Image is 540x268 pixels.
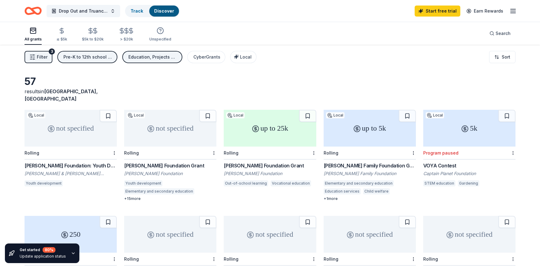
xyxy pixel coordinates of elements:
[124,180,162,186] div: Youth development
[224,150,238,155] div: Rolling
[154,8,174,13] a: Discover
[25,88,98,102] span: in
[124,188,194,194] div: Elementary and secondary education
[502,53,510,61] span: Sort
[49,48,55,55] div: 3
[149,25,171,45] button: Unspecified
[25,88,98,102] span: [GEOGRAPHIC_DATA], [GEOGRAPHIC_DATA]
[324,188,361,194] div: Education services
[127,112,145,118] div: Local
[131,8,143,13] a: Track
[485,27,515,40] button: Search
[324,216,416,253] div: not specified
[124,110,216,147] div: not specified
[124,216,216,253] div: not specified
[324,162,416,169] div: [PERSON_NAME] Family Foundation Grant
[224,170,316,177] div: [PERSON_NAME] Foundation
[25,216,117,253] div: 250
[25,88,117,102] div: results
[224,110,316,188] a: up to 25kLocalRolling[PERSON_NAME] Foundation Grant[PERSON_NAME] FoundationOut-of-school learning...
[423,180,455,186] div: STEM education
[124,110,216,201] a: not specifiedLocalRolling[PERSON_NAME] Foundation Grant[PERSON_NAME] FoundationYouth developmentE...
[324,110,416,147] div: up to 5k
[423,110,515,147] div: 5k
[193,53,220,61] div: CyberGrants
[25,37,42,42] div: All grants
[63,53,112,61] div: Pre-K to 12th school or school district
[463,6,507,17] a: Earn Rewards
[82,25,104,45] button: $5k to $20k
[118,25,135,45] button: > $20k
[224,180,268,186] div: Out-of-school learning
[56,37,67,42] div: ≤ $5k
[324,110,416,201] a: up to 5kLocalRolling[PERSON_NAME] Family Foundation Grant[PERSON_NAME] Family FoundationElementar...
[25,25,42,45] button: All grants
[128,53,177,61] div: Education, Projects & programming, General operations
[124,170,216,177] div: [PERSON_NAME] Foundation
[226,112,245,118] div: Local
[20,247,66,253] div: Get started
[423,162,515,169] div: VOYA Contest
[224,216,316,253] div: not specified
[25,150,39,155] div: Rolling
[423,170,515,177] div: Captain Planet Foundation
[423,216,515,253] div: not specified
[224,256,238,262] div: Rolling
[326,112,344,118] div: Local
[496,30,511,37] span: Search
[25,110,117,188] a: not specifiedLocalRolling[PERSON_NAME] Foundation: Youth Development Program Grant[PERSON_NAME] &...
[458,180,479,186] div: Gardening
[224,162,316,169] div: [PERSON_NAME] Foundation Grant
[489,51,515,63] button: Sort
[324,180,394,186] div: Elementary and secondary education
[59,7,108,15] span: Drop Out and Truancy Prevention Programming
[25,51,52,63] button: Filter3
[118,37,135,42] div: > $20k
[25,162,117,169] div: [PERSON_NAME] Foundation: Youth Development Program Grant
[57,51,117,63] button: Pre-K to 12th school or school district
[187,51,225,63] button: CyberGrants
[324,150,338,155] div: Rolling
[230,51,257,63] button: Local
[324,170,416,177] div: [PERSON_NAME] Family Foundation
[25,180,63,186] div: Youth development
[124,256,139,262] div: Rolling
[224,110,316,147] div: up to 25k
[56,25,67,45] button: ≤ $5k
[82,37,104,42] div: $5k to $20k
[426,112,444,118] div: Local
[240,54,252,59] span: Local
[415,6,460,17] a: Start free trial
[124,150,139,155] div: Rolling
[37,53,48,61] span: Filter
[423,150,458,155] div: Program paused
[25,4,42,18] a: Home
[363,188,390,194] div: Child welfare
[423,110,515,188] a: 5kLocalProgram pausedVOYA ContestCaptain Planet FoundationSTEM educationGardening
[27,112,45,118] div: Local
[122,51,182,63] button: Education, Projects & programming, General operations
[25,170,117,177] div: [PERSON_NAME] & [PERSON_NAME] Foundation
[25,75,117,88] div: 57
[20,254,66,259] div: Update application status
[25,110,117,147] div: not specified
[149,37,171,42] div: Unspecified
[43,247,55,253] div: 80 %
[47,5,120,17] button: Drop Out and Truancy Prevention Programming
[423,256,438,262] div: Rolling
[125,5,180,17] button: TrackDiscover
[271,180,311,186] div: Vocational education
[324,196,416,201] div: + 1 more
[124,196,216,201] div: + 15 more
[124,162,216,169] div: [PERSON_NAME] Foundation Grant
[324,256,338,262] div: Rolling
